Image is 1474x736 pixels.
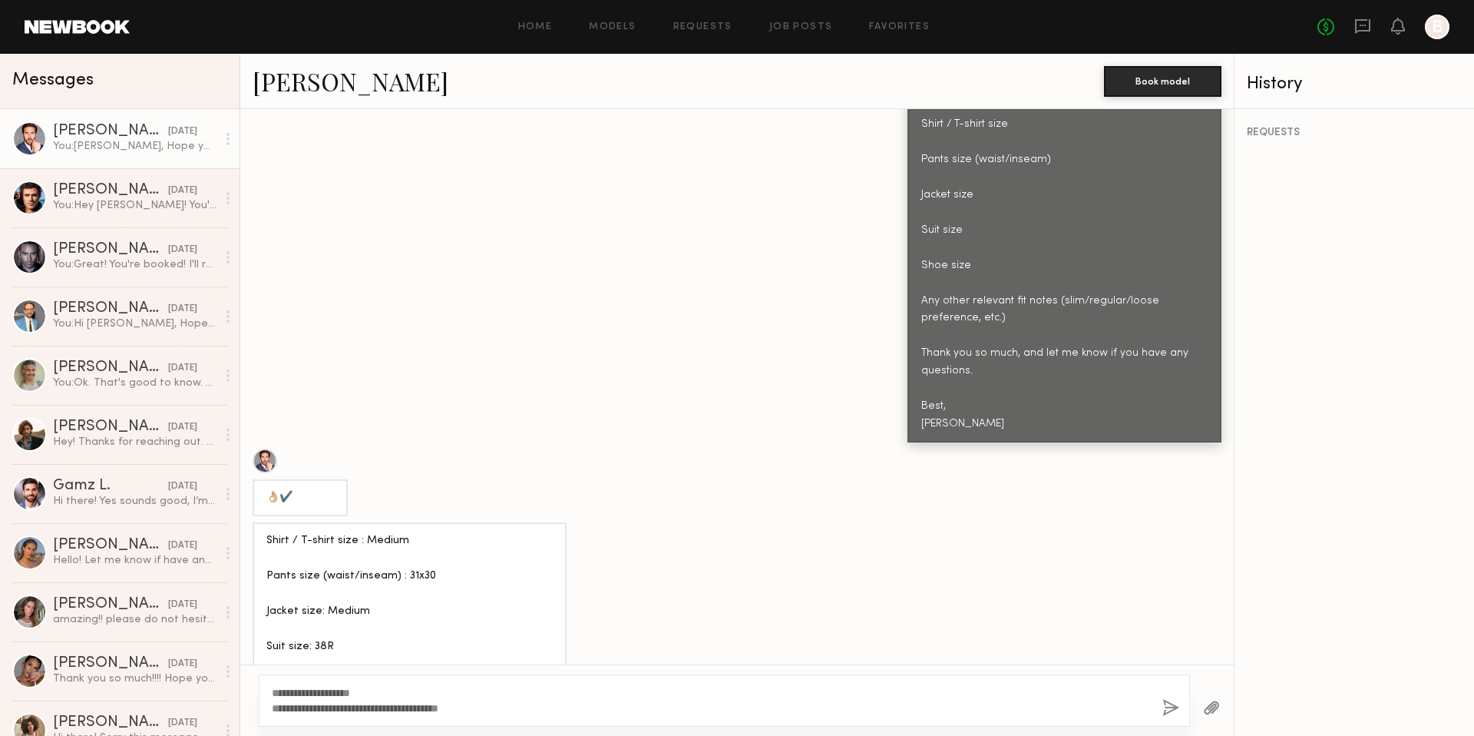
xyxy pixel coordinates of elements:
button: Book model [1104,66,1221,97]
a: Job Posts [769,22,833,32]
div: You: Hey [PERSON_NAME]! You're booked! The client approved your $1000 rate. I'll reach out to you... [53,198,216,213]
a: Models [589,22,636,32]
div: Hi there! Yes sounds good, I’m available 10/13 to 10/15, let me know if you have any questions! [53,494,216,509]
div: Hello! Let me know if have any other clients coming up [53,553,216,568]
span: Messages [12,71,94,89]
div: [DATE] [168,479,197,494]
div: You: Great! You're booked! I'll reach out to you early next week. Have a great weekend! [53,257,216,272]
div: You: [PERSON_NAME], Hope you’re doing well! As we prep for the upcoming shoot, our wardrobe depar... [53,139,216,154]
div: [DATE] [168,657,197,671]
div: [DATE] [168,539,197,553]
div: [DATE] [168,361,197,376]
div: You: Ok. That's good to know. Let's connect when you get back in town. Have a safe trip! [53,376,216,390]
div: [PERSON_NAME] [53,124,168,139]
div: [PERSON_NAME] [53,715,168,731]
div: [PERSON_NAME] [53,597,168,612]
div: REQUESTS [1247,128,1462,138]
div: [DATE] [168,598,197,612]
a: Home [518,22,553,32]
div: You: Hi [PERSON_NAME], Hope you’re doing well! As we prep for the upcoming shoot, our wardrobe de... [53,317,216,331]
div: [PERSON_NAME] [53,242,168,257]
a: B [1425,15,1449,39]
a: Favorites [869,22,930,32]
a: [PERSON_NAME] [253,65,448,98]
div: [DATE] [168,243,197,257]
a: Book model [1104,74,1221,87]
div: amazing!! please do not hesitate to reach out for future projects! you were so great to work with [53,612,216,627]
div: History [1247,75,1462,93]
div: Thank you so much!!!! Hope you had a great shoot! [53,671,216,686]
div: [DATE] [168,716,197,731]
div: [DATE] [168,124,197,139]
div: [PERSON_NAME] [53,419,168,435]
div: [DATE] [168,184,197,198]
div: [PERSON_NAME] [53,538,168,553]
div: Gamz L. [53,479,168,494]
div: [PERSON_NAME] [53,183,168,198]
div: Hey! Thanks for reaching out. Sounds fun. What would be the terms/usage? [53,435,216,449]
div: [DATE] [168,420,197,435]
div: [PERSON_NAME] [53,656,168,671]
div: [DATE] [168,302,197,317]
div: [PERSON_NAME] [53,301,168,317]
div: [PERSON_NAME] [53,360,168,376]
div: 👌🏼✔️ [266,489,334,507]
a: Requests [673,22,732,32]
